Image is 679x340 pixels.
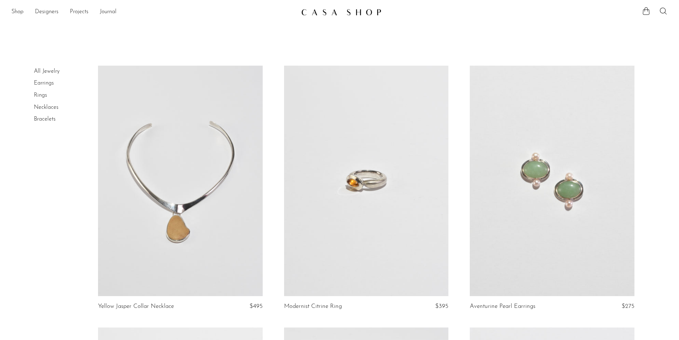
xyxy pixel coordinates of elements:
a: Earrings [34,80,54,86]
ul: NEW HEADER MENU [11,6,295,18]
span: $275 [622,303,634,309]
span: $495 [250,303,263,309]
a: Necklaces [34,105,58,110]
a: Yellow Jasper Collar Necklace [98,303,174,310]
a: Journal [100,7,117,17]
a: Rings [34,92,47,98]
a: Aventurine Pearl Earrings [470,303,535,310]
a: Bracelets [34,116,56,122]
a: Projects [70,7,88,17]
a: Designers [35,7,58,17]
a: All Jewelry [34,68,60,74]
a: Shop [11,7,24,17]
span: $395 [435,303,448,309]
nav: Desktop navigation [11,6,295,18]
a: Modernist Citrine Ring [284,303,342,310]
